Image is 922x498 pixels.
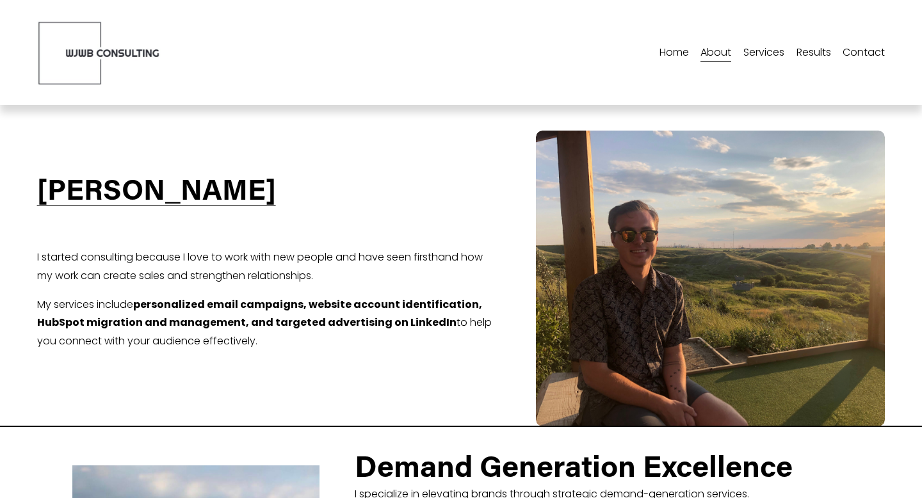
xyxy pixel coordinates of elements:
strong: [PERSON_NAME] [37,170,276,207]
strong: personalized email campaigns, website account identification, HubSpot migration and management, a... [37,297,484,330]
span: Services [743,44,784,62]
img: WJWB Consulting [37,20,162,85]
a: About [700,42,731,63]
a: [PERSON_NAME] [37,175,276,204]
strong: Demand Generation Excellence [355,445,793,485]
a: Home [659,42,689,63]
a: folder dropdown [743,42,784,63]
p: My services include to help you connect with your audience effectively. [37,296,494,351]
a: Results [797,42,831,63]
p: I started consulting because I love to work with new people and have seen firsthand how my work c... [37,248,494,285]
a: Contact [843,42,885,63]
